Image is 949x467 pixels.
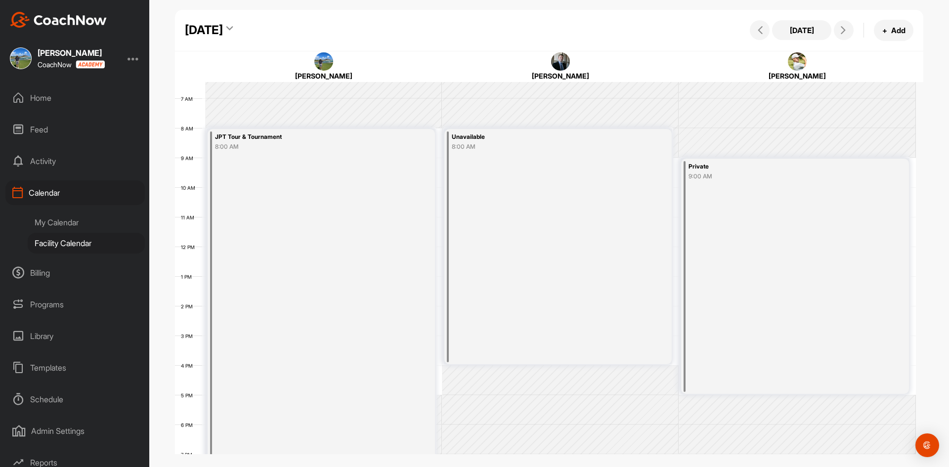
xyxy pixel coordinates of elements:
[175,274,202,280] div: 1 PM
[175,126,203,131] div: 8 AM
[215,142,393,151] div: 8:00 AM
[175,452,202,458] div: 7 PM
[175,244,205,250] div: 12 PM
[5,85,145,110] div: Home
[5,180,145,205] div: Calendar
[788,52,807,71] img: square_bf7859e20590ec39289146fdd3ba7141.jpg
[5,117,145,142] div: Feed
[689,161,867,172] div: Private
[28,233,145,254] div: Facility Calendar
[5,324,145,348] div: Library
[10,12,107,28] img: CoachNow
[5,355,145,380] div: Templates
[175,392,203,398] div: 5 PM
[185,21,223,39] div: [DATE]
[175,214,204,220] div: 11 AM
[882,25,887,36] span: +
[10,47,32,69] img: square_fdde8eca5a127bd80392ed3015071003.jpg
[452,131,630,143] div: Unavailable
[175,303,203,309] div: 2 PM
[76,60,105,69] img: CoachNow acadmey
[5,260,145,285] div: Billing
[915,433,939,457] div: Open Intercom Messenger
[772,20,831,40] button: [DATE]
[175,333,203,339] div: 3 PM
[5,419,145,443] div: Admin Settings
[5,292,145,317] div: Programs
[874,20,913,41] button: +Add
[175,363,203,369] div: 4 PM
[225,71,423,81] div: [PERSON_NAME]
[215,131,393,143] div: JPT Tour & Tournament
[5,149,145,173] div: Activity
[38,49,105,57] div: [PERSON_NAME]
[462,71,659,81] div: [PERSON_NAME]
[175,185,205,191] div: 10 AM
[551,52,570,71] img: square_3bc242d1ed4af5e38e358c434647fa13.jpg
[314,52,333,71] img: square_fdde8eca5a127bd80392ed3015071003.jpg
[698,71,896,81] div: [PERSON_NAME]
[28,212,145,233] div: My Calendar
[38,60,105,69] div: CoachNow
[175,96,203,102] div: 7 AM
[175,155,203,161] div: 9 AM
[175,422,203,428] div: 6 PM
[452,142,630,151] div: 8:00 AM
[689,172,867,181] div: 9:00 AM
[5,387,145,412] div: Schedule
